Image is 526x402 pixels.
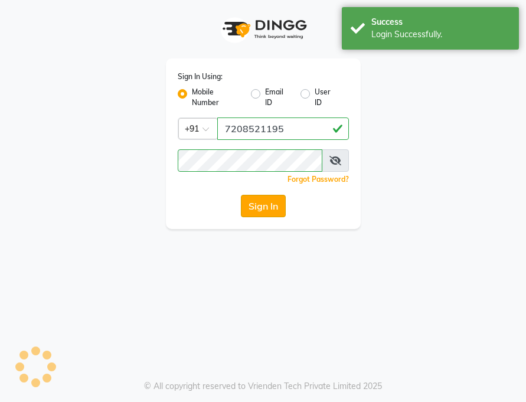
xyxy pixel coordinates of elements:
a: Forgot Password? [287,175,349,184]
label: Email ID [265,87,292,108]
label: Sign In Using: [178,71,223,82]
div: Success [371,16,510,28]
button: Sign In [241,195,286,217]
input: Username [178,149,322,172]
label: Mobile Number [192,87,241,108]
label: User ID [315,87,339,108]
div: Login Successfully. [371,28,510,41]
img: logo1.svg [216,12,311,47]
input: Username [217,117,349,140]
